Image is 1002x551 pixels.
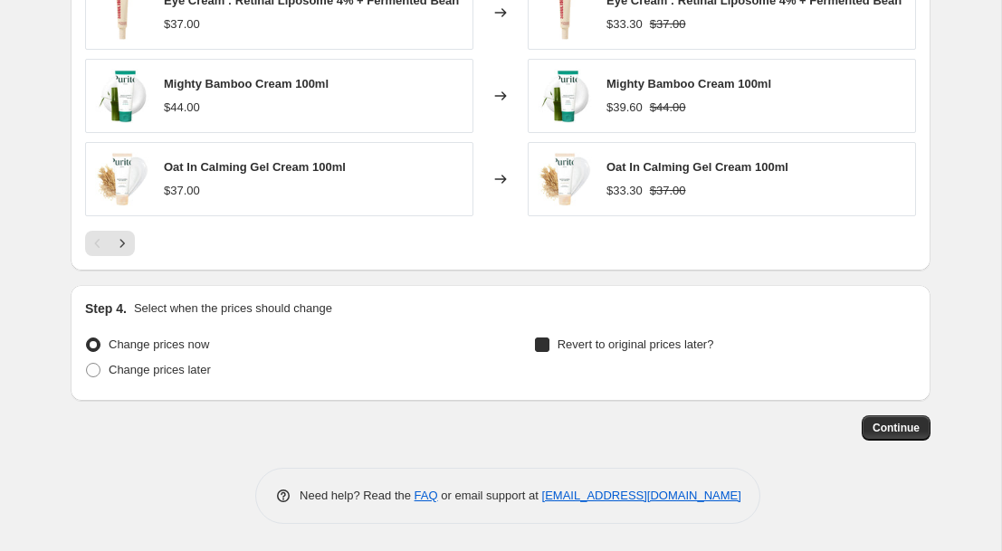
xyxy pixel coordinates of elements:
div: $33.30 [606,182,643,200]
span: Change prices now [109,337,209,351]
strike: $37.00 [650,15,686,33]
span: Mighty Bamboo Cream 100ml [606,77,771,90]
span: Oat In Calming Gel Cream 100ml [606,160,788,174]
div: $37.00 [164,15,200,33]
img: PURITO-SEOUL-Oat-In-Calming-Gel-Cream-100ml_80x.jpg [95,152,149,206]
div: $44.00 [164,99,200,117]
a: FAQ [415,489,438,502]
h2: Step 4. [85,299,127,318]
span: Change prices later [109,363,211,376]
img: PURITO-SEOUL-Mighty-Bamboo-Cream-100ml_80x.jpg [95,69,149,123]
img: PURITO-SEOUL-Mighty-Bamboo-Cream-100ml_80x.jpg [538,69,592,123]
span: Need help? Read the [300,489,415,502]
button: Continue [862,415,930,441]
div: $37.00 [164,182,200,200]
a: [EMAIL_ADDRESS][DOMAIN_NAME] [542,489,741,502]
p: Select when the prices should change [134,299,332,318]
span: Mighty Bamboo Cream 100ml [164,77,329,90]
span: Oat In Calming Gel Cream 100ml [164,160,346,174]
span: Revert to original prices later? [558,337,714,351]
nav: Pagination [85,231,135,256]
div: $33.30 [606,15,643,33]
strike: $44.00 [650,99,686,117]
strike: $37.00 [650,182,686,200]
span: or email support at [438,489,542,502]
button: Next [110,231,135,256]
img: PURITO-SEOUL-Oat-In-Calming-Gel-Cream-100ml_80x.jpg [538,152,592,206]
span: Continue [873,421,920,435]
div: $39.60 [606,99,643,117]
